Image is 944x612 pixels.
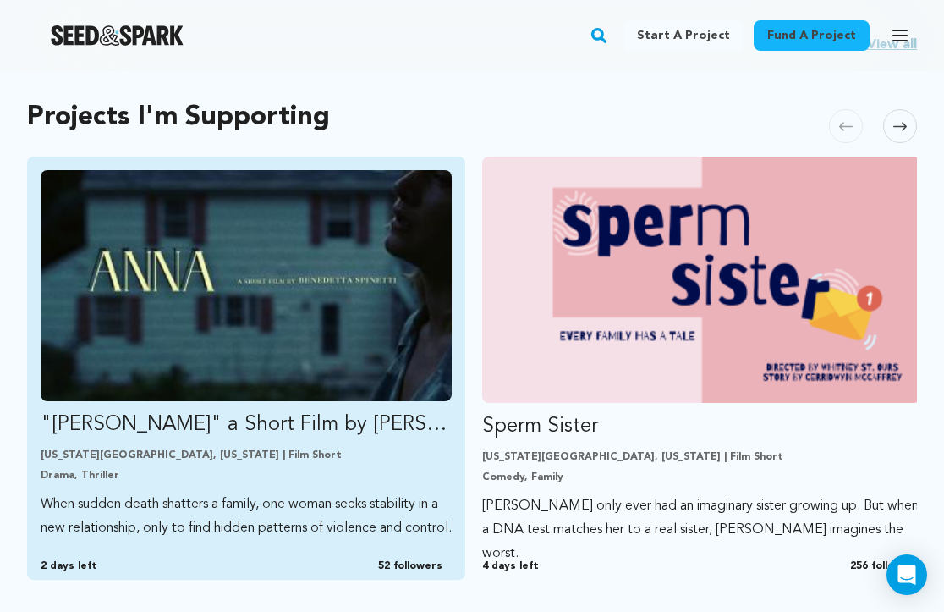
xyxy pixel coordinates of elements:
p: Sperm Sister [482,413,920,440]
span: 4 days left [482,560,539,573]
a: Fund &quot;ANNA&quot; a Short Film by Benedetta Spinetti [41,170,452,540]
span: 2 days left [41,560,97,573]
p: Drama, Thriller [41,469,452,482]
img: Seed&Spark Logo Dark Mode [51,25,184,46]
a: Fund a project [754,20,870,51]
p: [US_STATE][GEOGRAPHIC_DATA], [US_STATE] | Film Short [482,450,920,464]
div: Open Intercom Messenger [886,554,927,595]
a: Start a project [623,20,744,51]
a: Seed&Spark Homepage [51,25,184,46]
p: When sudden death shatters a family, one woman seeks stability in a new relationship, only to fin... [41,493,452,540]
span: 256 followers [850,560,920,573]
p: [PERSON_NAME] only ever had an imaginary sister growing up. But when a DNA test matches her to a ... [482,494,920,565]
h2: Projects I'm Supporting [27,106,330,130]
a: Fund Sperm Sister [482,157,920,565]
p: "[PERSON_NAME]" a Short Film by [PERSON_NAME] [41,411,452,438]
p: [US_STATE][GEOGRAPHIC_DATA], [US_STATE] | Film Short [41,449,452,462]
p: Comedy, Family [482,471,920,484]
span: 52 followers [378,560,442,573]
